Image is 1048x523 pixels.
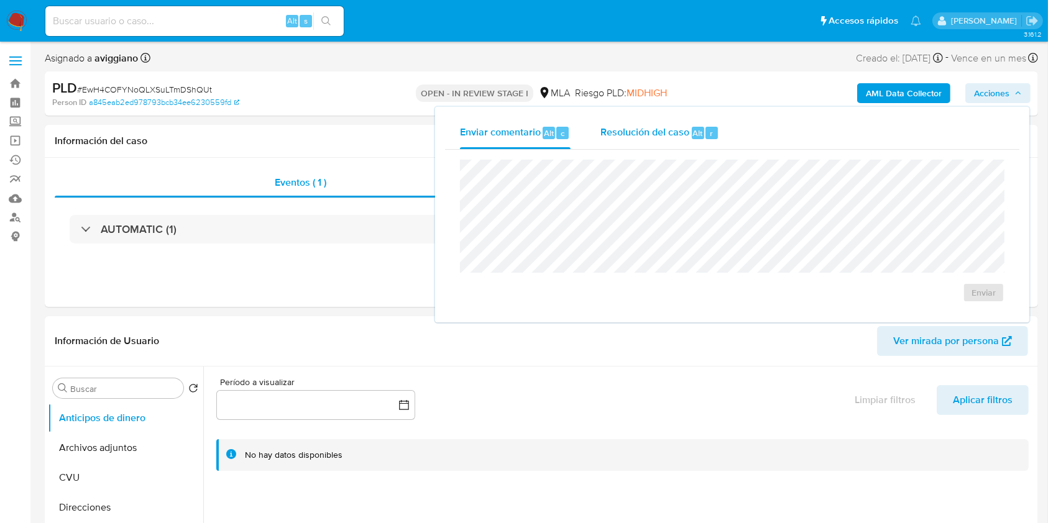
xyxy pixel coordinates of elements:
[600,125,689,140] span: Resolución del caso
[877,326,1028,356] button: Ver mirada por persona
[538,86,570,100] div: MLA
[1026,14,1039,27] a: Salir
[974,83,1009,103] span: Acciones
[45,13,344,29] input: Buscar usuario o caso...
[866,83,942,103] b: AML Data Collector
[544,127,554,139] span: Alt
[965,83,1031,103] button: Acciones
[304,15,308,27] span: s
[55,135,1028,147] h1: Información del caso
[70,383,178,394] input: Buscar
[58,383,68,393] button: Buscar
[70,215,1013,243] div: AUTOMATIC (1)
[52,97,86,108] b: Person ID
[561,127,564,139] span: c
[945,50,949,66] span: -
[951,52,1026,65] span: Vence en un mes
[287,15,297,27] span: Alt
[55,335,159,347] h1: Información de Usuario
[460,125,541,140] span: Enviar comentario
[710,127,713,139] span: r
[77,83,212,96] span: # EwH4COFYNoQLXSuLTmDShQUt
[951,15,1021,27] p: agustina.viggiano@mercadolibre.com
[275,175,326,189] span: Eventos ( 1 )
[48,433,203,463] button: Archivos adjuntos
[313,12,339,30] button: search-icon
[893,326,999,356] span: Ver mirada por persona
[101,222,177,236] h3: AUTOMATIC (1)
[89,97,239,108] a: a845eab2ed978793bcb34ee6230559fd
[911,16,921,26] a: Notificaciones
[627,86,667,100] span: MIDHIGH
[48,493,203,522] button: Direcciones
[48,403,203,433] button: Anticipos de dinero
[188,383,198,397] button: Volver al orden por defecto
[52,78,77,98] b: PLD
[693,127,703,139] span: Alt
[416,84,533,102] p: OPEN - IN REVIEW STAGE I
[575,86,667,100] span: Riesgo PLD:
[857,83,950,103] button: AML Data Collector
[856,50,943,66] div: Creado el: [DATE]
[92,51,138,65] b: aviggiano
[45,52,138,65] span: Asignado a
[829,14,898,27] span: Accesos rápidos
[48,463,203,493] button: CVU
